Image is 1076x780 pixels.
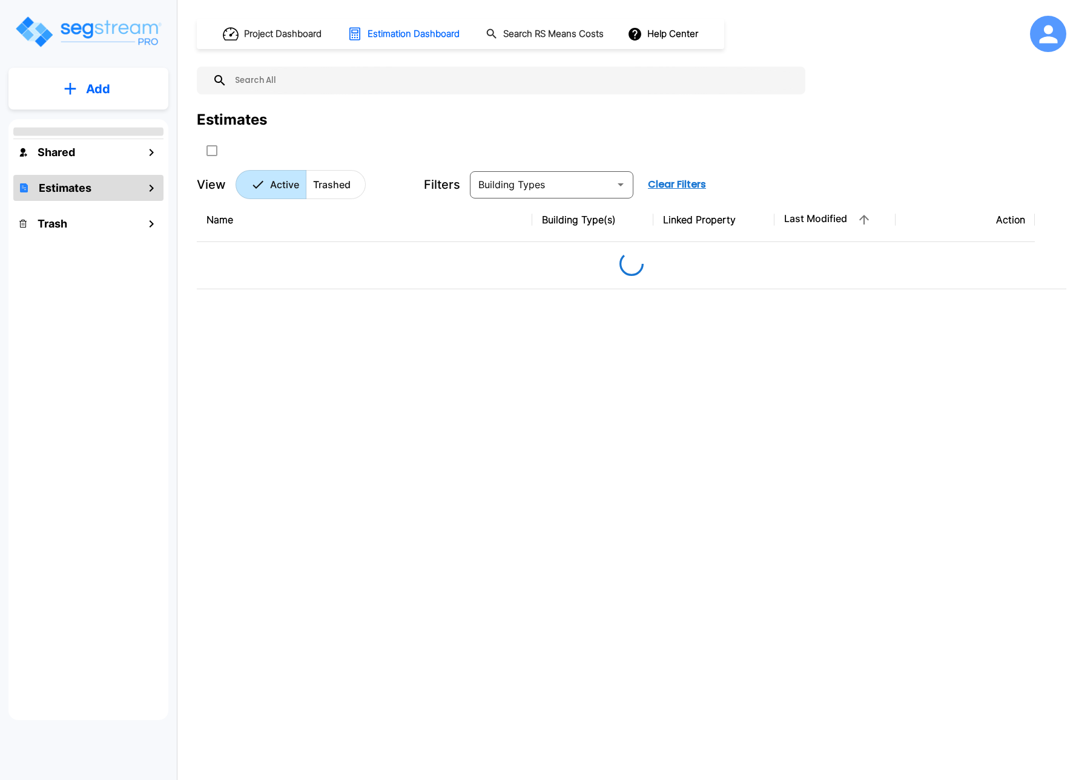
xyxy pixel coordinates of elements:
input: Building Types [474,176,610,193]
th: Building Type(s) [532,198,653,242]
p: Filters [424,175,460,194]
h1: Project Dashboard [244,27,322,41]
img: Logo [14,15,162,49]
button: Trashed [306,170,366,199]
h1: Shared [38,144,75,160]
button: SelectAll [200,139,224,163]
button: Help Center [625,22,703,45]
th: Linked Property [653,198,774,242]
h1: Estimation Dashboard [368,27,460,41]
button: Open [612,176,629,193]
p: Add [86,80,110,98]
h1: Trash [38,215,67,232]
button: Estimation Dashboard [343,21,466,47]
input: Search All [227,67,799,94]
div: Name [206,212,523,227]
p: Trashed [313,177,351,192]
p: Active [270,177,299,192]
button: Add [8,71,168,107]
button: Active [236,170,306,199]
div: Platform [236,170,366,199]
p: View [197,175,226,194]
h1: Estimates [39,180,91,196]
div: Estimates [197,109,267,131]
button: Search RS Means Costs [481,22,610,46]
button: Project Dashboard [218,21,328,47]
button: Clear Filters [643,172,711,197]
th: Last Modified [774,198,896,242]
th: Action [896,198,1035,242]
h1: Search RS Means Costs [503,27,604,41]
